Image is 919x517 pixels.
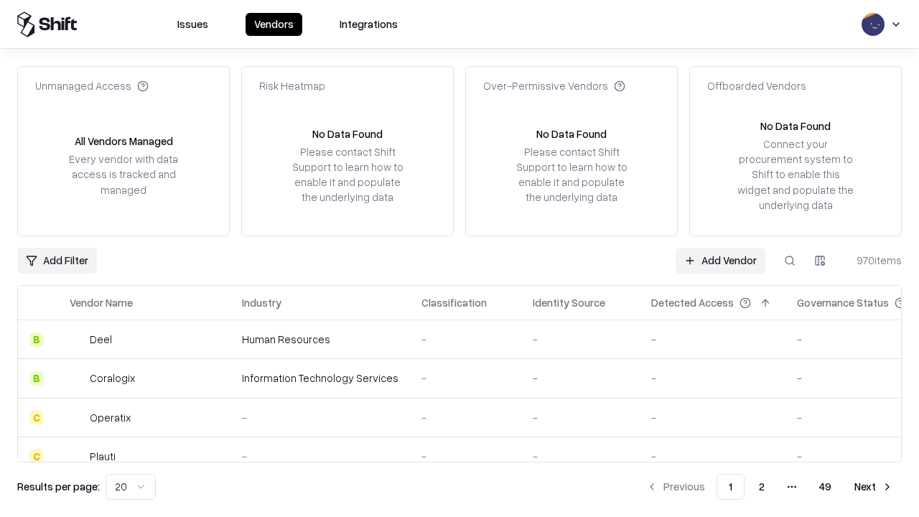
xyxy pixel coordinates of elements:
[651,295,734,310] div: Detected Access
[242,295,281,310] div: Industry
[312,126,383,141] div: No Data Found
[90,410,131,425] div: Operatix
[421,295,487,310] div: Classification
[29,449,44,463] div: C
[331,13,406,36] button: Integrations
[797,295,889,310] div: Governance Status
[421,449,510,464] div: -
[17,479,100,494] p: Results per page:
[90,449,116,464] div: Plauti
[651,449,774,464] div: -
[246,13,302,36] button: Vendors
[844,253,902,268] div: 970 items
[717,474,745,500] button: 1
[421,332,510,347] div: -
[70,371,84,386] img: Coralogix
[707,78,806,93] div: Offboarded Vendors
[70,449,84,463] img: Plauti
[35,78,149,93] div: Unmanaged Access
[512,144,631,205] div: Please contact Shift Support to learn how to enable it and populate the underlying data
[70,295,133,310] div: Vendor Name
[29,332,44,347] div: B
[808,474,843,500] button: 49
[536,126,607,141] div: No Data Found
[846,474,902,500] button: Next
[29,410,44,424] div: C
[421,410,510,425] div: -
[70,332,84,347] img: Deel
[638,474,902,500] nav: pagination
[242,410,398,425] div: -
[676,248,765,274] a: Add Vendor
[29,371,44,386] div: B
[747,474,776,500] button: 2
[17,248,97,274] button: Add Filter
[90,332,112,347] div: Deel
[651,371,774,386] div: -
[533,332,628,347] div: -
[736,136,855,213] div: Connect your procurement system to Shift to enable this widget and populate the underlying data
[259,78,325,93] div: Risk Heatmap
[483,78,625,93] div: Over-Permissive Vendors
[242,449,398,464] div: -
[169,13,217,36] button: Issues
[64,152,183,197] div: Every vendor with data access is tracked and managed
[760,118,831,134] div: No Data Found
[533,449,628,464] div: -
[533,410,628,425] div: -
[651,410,774,425] div: -
[75,134,173,149] div: All Vendors Managed
[288,144,407,205] div: Please contact Shift Support to learn how to enable it and populate the underlying data
[70,410,84,424] img: Operatix
[651,332,774,347] div: -
[242,371,398,386] div: Information Technology Services
[90,371,135,386] div: Coralogix
[533,295,605,310] div: Identity Source
[533,371,628,386] div: -
[421,371,510,386] div: -
[242,332,398,347] div: Human Resources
